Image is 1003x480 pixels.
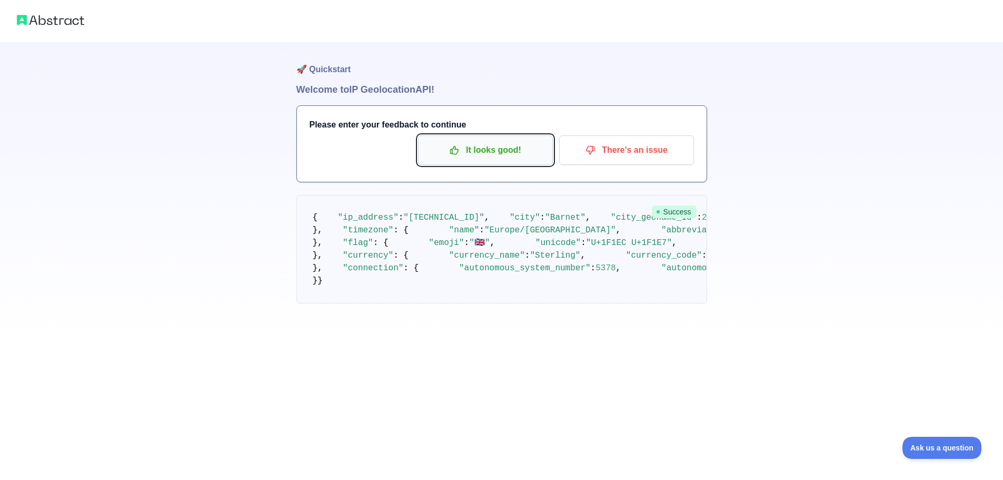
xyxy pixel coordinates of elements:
[490,238,495,248] span: ,
[373,238,389,248] span: : {
[616,263,621,273] span: ,
[17,13,84,27] img: Abstract logo
[580,251,585,260] span: ,
[296,42,707,82] h1: 🚀 Quickstart
[702,251,707,260] span: :
[567,141,686,159] p: There's an issue
[399,213,404,222] span: :
[661,226,732,235] span: "abbreviation"
[426,141,545,159] p: It looks good!
[479,226,484,235] span: :
[611,213,697,222] span: "city_geoname_id"
[661,263,823,273] span: "autonomous_system_organization"
[449,251,525,260] span: "currency_name"
[540,213,545,222] span: :
[343,263,403,273] span: "connection"
[702,213,737,222] span: 2656295
[310,119,694,131] h3: Please enter your feedback to continue
[484,226,616,235] span: "Europe/[GEOGRAPHIC_DATA]"
[459,263,591,273] span: "autonomous_system_number"
[403,213,484,222] span: "[TECHNICAL_ID]"
[591,263,596,273] span: :
[581,238,586,248] span: :
[393,251,409,260] span: : {
[672,238,677,248] span: ,
[902,437,982,459] iframe: Toggle Customer Support
[652,205,697,218] span: Success
[530,251,580,260] span: "Sterling"
[616,226,621,235] span: ,
[393,226,409,235] span: : {
[343,226,393,235] span: "timezone"
[525,251,530,260] span: :
[418,135,553,165] button: It looks good!
[403,263,419,273] span: : {
[296,82,707,97] h1: Welcome to IP Geolocation API!
[510,213,540,222] span: "city"
[595,263,615,273] span: 5378
[338,213,399,222] span: "ip_address"
[626,251,702,260] span: "currency_code"
[586,238,672,248] span: "U+1F1EC U+1F1E7"
[429,238,464,248] span: "emoji"
[464,238,470,248] span: :
[449,226,480,235] span: "name"
[697,213,702,222] span: :
[545,213,585,222] span: "Barnet"
[585,213,591,222] span: ,
[469,238,490,248] span: "🇬🇧"
[343,238,373,248] span: "flag"
[313,213,318,222] span: {
[535,238,581,248] span: "unicode"
[484,213,490,222] span: ,
[343,251,393,260] span: "currency"
[559,135,694,165] button: There's an issue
